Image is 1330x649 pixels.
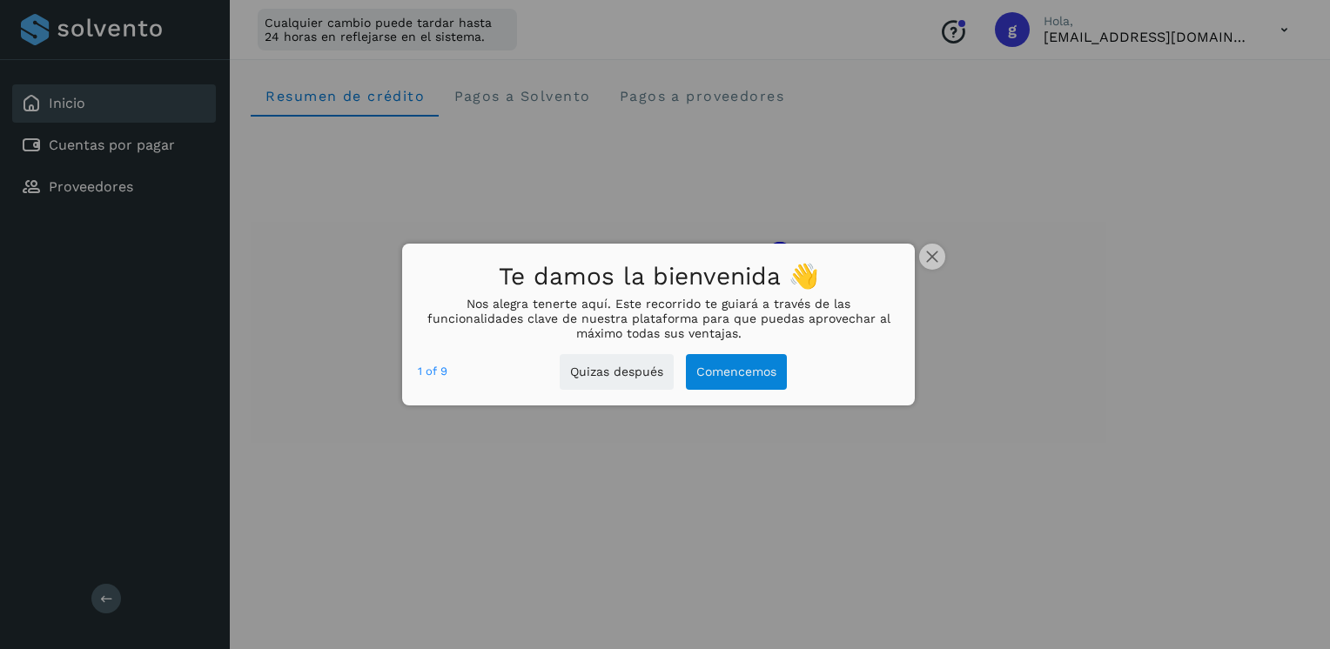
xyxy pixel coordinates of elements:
[418,258,899,297] h1: Te damos la bienvenida 👋
[418,362,447,381] div: step 1 of 9
[686,354,787,390] button: Comencemos
[402,244,915,405] div: Te damos la bienvenida 👋Nos alegra tenerte aquí. Este recorrido te guiará a través de las funcion...
[919,244,945,270] button: close,
[418,362,447,381] div: 1 of 9
[560,354,674,390] button: Quizas después
[418,297,899,340] p: Nos alegra tenerte aquí. Este recorrido te guiará a través de las funcionalidades clave de nuestr...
